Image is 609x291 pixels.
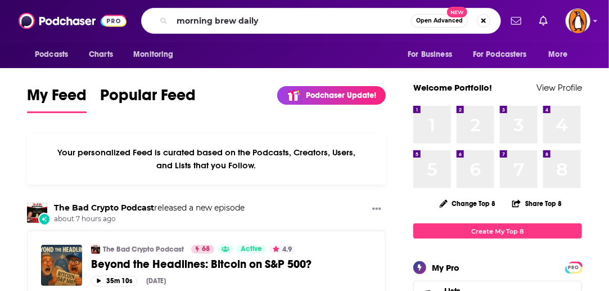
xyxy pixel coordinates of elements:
button: open menu [400,44,466,65]
div: My Pro [432,262,459,273]
button: 35m 10s [91,276,137,286]
button: Change Top 8 [433,196,503,211]
span: about 7 hours ago [54,214,245,224]
span: Popular Feed [100,86,196,111]
a: Charts [82,44,120,65]
a: Create My Top 8 [413,223,582,239]
a: The Bad Crypto Podcast [54,203,154,213]
a: 68 [191,245,214,254]
p: Podchaser Update! [306,91,377,100]
span: Open Advanced [416,18,463,24]
span: New [447,7,467,17]
span: For Podcasters [473,47,527,62]
button: Open AdvancedNew [411,14,468,28]
input: Search podcasts, credits, & more... [172,12,411,30]
img: The Bad Crypto Podcast [91,245,100,254]
div: Your personalized Feed is curated based on the Podcasts, Creators, Users, and Lists that you Follow. [27,133,386,185]
span: PRO [567,263,580,272]
a: Show notifications dropdown [507,11,526,30]
button: open menu [27,44,83,65]
span: Logged in as penguin_portfolio [566,8,590,33]
span: For Business [408,47,452,62]
div: [DATE] [146,277,166,285]
button: open menu [125,44,188,65]
img: User Profile [566,8,590,33]
span: Podcasts [35,47,68,62]
button: Show profile menu [566,8,590,33]
h3: released a new episode [54,203,245,213]
div: New Episode [38,213,51,225]
button: open menu [541,44,582,65]
button: open menu [466,44,543,65]
div: Search podcasts, credits, & more... [141,8,501,34]
span: Charts [89,47,113,62]
a: Active [236,245,267,254]
button: Share Top 8 [512,192,562,214]
img: Beyond the Headlines: Bitcoin on S&P 500? [41,245,82,286]
span: 68 [202,244,210,255]
span: My Feed [27,86,87,111]
a: PRO [567,263,580,271]
span: Monitoring [133,47,173,62]
a: The Bad Crypto Podcast [103,245,184,254]
a: My Feed [27,86,87,113]
img: The Bad Crypto Podcast [27,203,47,223]
button: 4.9 [269,245,295,254]
span: Active [241,244,262,255]
a: Beyond the Headlines: Bitcoin on S&P 500? [91,257,372,271]
span: More [549,47,568,62]
a: Welcome Portfolio! [413,82,492,93]
span: Beyond the Headlines: Bitcoin on S&P 500? [91,257,312,271]
img: Podchaser - Follow, Share and Rate Podcasts [19,10,127,32]
a: View Profile [536,82,582,93]
button: Show More Button [368,203,386,217]
a: Show notifications dropdown [535,11,552,30]
a: Popular Feed [100,86,196,113]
